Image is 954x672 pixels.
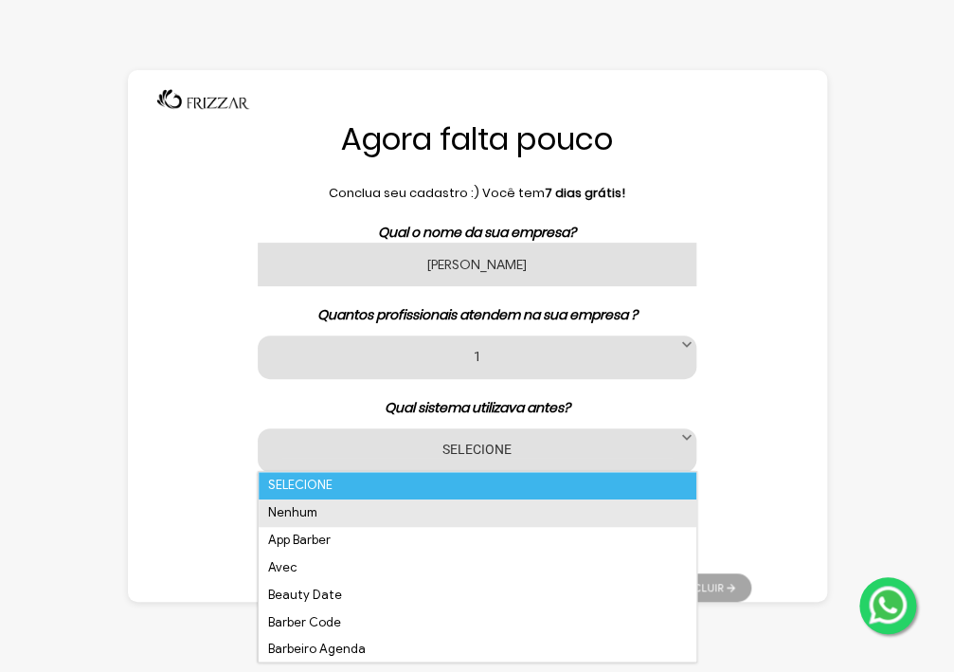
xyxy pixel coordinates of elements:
li: Avec [259,554,696,582]
b: 7 dias grátis! [545,184,625,202]
li: Barbeiro Agenda [259,636,696,663]
p: Veio por algum de nossos parceiros? [204,491,751,511]
li: SELECIONE [259,472,696,499]
p: Quantos profissionais atendem na sua empresa ? [204,305,751,325]
input: Nome da sua empresa [258,243,695,286]
p: Conclua seu cadastro :) Você tem [204,184,751,203]
p: Qual sistema utilizava antes? [204,398,751,418]
img: whatsapp.png [865,582,910,627]
li: Barber Code [259,609,696,637]
h1: Agora falta pouco [204,119,751,159]
li: Nenhum [259,499,696,527]
li: App Barber [259,527,696,554]
li: Beauty Date [259,582,696,609]
p: Qual o nome da sua empresa? [204,223,751,243]
ul: Pagination [657,564,751,602]
label: SELECIONE [281,440,672,458]
label: 1 [281,347,672,365]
